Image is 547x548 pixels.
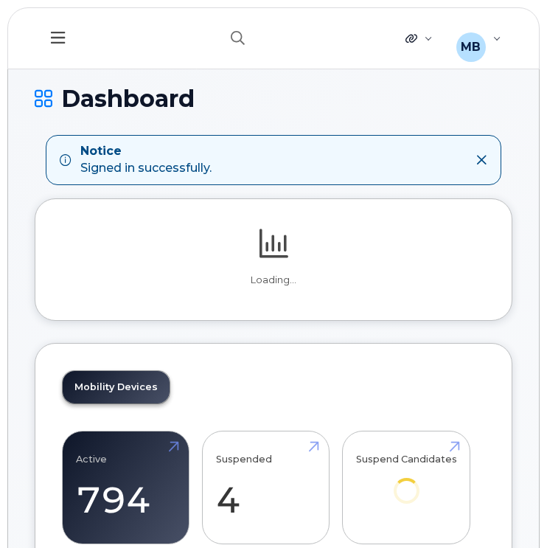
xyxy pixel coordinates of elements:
[35,86,512,111] h1: Dashboard
[76,439,175,536] a: Active 794
[80,143,212,177] div: Signed in successfully.
[356,439,457,524] a: Suspend Candidates
[63,371,170,403] a: Mobility Devices
[216,439,316,536] a: Suspended 4
[80,143,212,160] strong: Notice
[62,274,485,287] p: Loading...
